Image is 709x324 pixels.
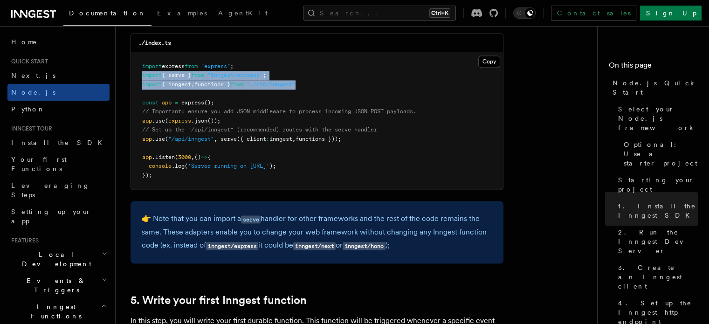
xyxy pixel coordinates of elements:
[609,60,698,75] h4: On this page
[237,136,266,142] span: ({ client
[292,136,296,142] span: ,
[138,40,171,46] code: ./index.ts
[194,154,201,160] span: ()
[214,136,217,142] span: ,
[7,272,110,298] button: Events & Triggers
[142,172,152,179] span: });
[614,198,698,224] a: 1. Install the Inngest SDK
[7,302,101,321] span: Inngest Functions
[213,3,273,25] a: AgentKit
[269,163,276,169] span: );
[7,203,110,229] a: Setting up your app
[149,163,172,169] span: console
[142,136,152,142] span: app
[618,175,698,194] span: Starting your project
[620,136,698,172] a: Optional: Use a starter project
[7,250,102,269] span: Local Development
[269,136,292,142] span: inngest
[263,72,266,78] span: ;
[11,139,108,146] span: Install the SDK
[247,81,296,88] span: "./src/inngest"
[220,136,237,142] span: serve
[175,154,178,160] span: (
[11,105,45,113] span: Python
[266,136,269,142] span: :
[181,99,204,106] span: express
[207,117,220,124] span: ());
[7,177,110,203] a: Leveraging Steps
[142,117,152,124] span: app
[185,163,188,169] span: (
[11,37,37,47] span: Home
[11,182,90,199] span: Leveraging Steps
[151,3,213,25] a: Examples
[7,34,110,50] a: Home
[152,117,165,124] span: .use
[142,212,492,252] p: 👉 Note that you can import a handler for other frameworks and the rest of the code remains the sa...
[613,78,698,97] span: Node.js Quick Start
[175,99,178,106] span: =
[185,63,198,69] span: from
[293,242,336,250] code: inngest/next
[204,99,214,106] span: ();
[142,99,158,106] span: const
[172,163,185,169] span: .log
[296,136,341,142] span: functions }));
[142,108,416,115] span: // Important: ensure you add JSON middleware to process incoming JSON POST payloads.
[230,81,243,88] span: from
[63,3,151,26] a: Documentation
[241,215,261,223] code: serve
[201,154,207,160] span: =>
[162,99,172,106] span: app
[614,101,698,136] a: Select your Node.js framework
[142,63,162,69] span: import
[7,101,110,117] a: Python
[230,63,234,69] span: ;
[142,81,162,88] span: import
[191,117,207,124] span: .json
[218,9,268,17] span: AgentKit
[178,154,191,160] span: 3000
[624,140,698,168] span: Optional: Use a starter project
[618,227,698,255] span: 2. Run the Inngest Dev Server
[478,55,500,68] button: Copy
[551,6,636,21] a: Contact sales
[191,72,204,78] span: from
[11,156,67,172] span: Your first Functions
[429,8,450,18] kbd: Ctrl+K
[7,151,110,177] a: Your first Functions
[165,136,168,142] span: (
[142,154,152,160] span: app
[7,246,110,272] button: Local Development
[142,72,162,78] span: import
[152,136,165,142] span: .use
[207,72,263,78] span: "inngest/express"
[131,293,307,306] a: 5. Write your first Inngest function
[7,134,110,151] a: Install the SDK
[303,6,456,21] button: Search...Ctrl+K
[69,9,146,17] span: Documentation
[7,237,39,244] span: Features
[157,9,207,17] span: Examples
[7,276,102,295] span: Events & Triggers
[618,104,698,132] span: Select your Node.js framework
[241,214,261,223] a: serve
[11,72,55,79] span: Next.js
[614,259,698,295] a: 3. Create an Inngest client
[201,63,230,69] span: "express"
[343,242,385,250] code: inngest/hono
[162,81,191,88] span: { inngest
[614,172,698,198] a: Starting your project
[618,263,698,291] span: 3. Create an Inngest client
[168,136,214,142] span: "/api/inngest"
[191,81,194,88] span: ,
[513,7,536,19] button: Toggle dark mode
[7,84,110,101] a: Node.js
[640,6,702,21] a: Sign Up
[206,242,258,250] code: inngest/express
[614,224,698,259] a: 2. Run the Inngest Dev Server
[188,163,269,169] span: 'Server running on [URL]'
[191,154,194,160] span: ,
[207,154,211,160] span: {
[11,89,55,96] span: Node.js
